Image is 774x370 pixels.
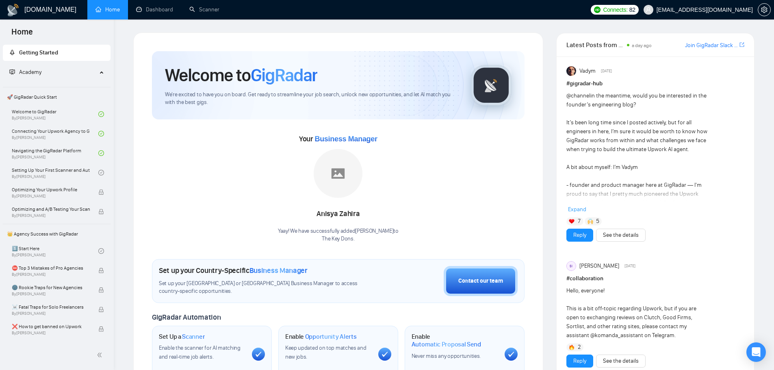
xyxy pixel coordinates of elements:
[566,286,709,340] div: Hello, everyone! This is a bit off-topic regarding Upwork, but if you are open to exchanging revi...
[165,64,317,86] h1: Welcome to
[9,69,41,76] span: Academy
[12,205,90,213] span: Optimizing and A/B Testing Your Scanner for Better Results
[3,45,111,61] li: Getting Started
[685,41,738,50] a: Join GigRadar Slack Community
[566,274,744,283] h1: # collaboration
[305,333,357,341] span: Opportunity Alerts
[566,229,593,242] button: Reply
[9,69,15,75] span: fund-projection-screen
[98,326,104,332] span: lock
[458,277,503,286] div: Contact our team
[12,213,90,218] span: By [PERSON_NAME]
[251,64,317,86] span: GigRadar
[98,287,104,293] span: lock
[566,79,744,88] h1: # gigradar-hub
[12,311,90,316] span: By [PERSON_NAME]
[603,357,639,366] a: See the details
[159,333,205,341] h1: Set Up a
[182,333,205,341] span: Scanner
[12,105,98,123] a: Welcome to GigRadarBy[PERSON_NAME]
[588,219,593,224] img: 🙌
[758,6,770,13] span: setting
[98,131,104,136] span: check-circle
[314,135,377,143] span: Business Manager
[567,262,576,270] div: SI
[579,262,619,270] span: [PERSON_NAME]
[12,331,90,335] span: By [PERSON_NAME]
[566,40,624,50] span: Latest Posts from the GigRadar Community
[596,355,646,368] button: See the details
[471,65,512,106] img: gigradar-logo.png
[19,49,58,56] span: Getting Started
[566,91,709,324] div: in the meantime, would you be interested in the founder’s engineering blog? It’s been long time s...
[632,43,652,48] span: a day ago
[9,50,15,55] span: rocket
[566,355,593,368] button: Reply
[152,313,221,322] span: GigRadar Automation
[98,209,104,214] span: lock
[4,89,110,105] span: 🚀 GigRadar Quick Start
[98,268,104,273] span: lock
[412,353,481,359] span: Never miss any opportunities.
[12,125,98,143] a: Connecting Your Upwork Agency to GigRadarBy[PERSON_NAME]
[566,92,590,99] span: @channel
[578,217,581,225] span: 7
[98,307,104,312] span: lock
[159,344,241,360] span: Enable the scanner for AI matching and real-time job alerts.
[624,262,635,270] span: [DATE]
[165,91,458,106] span: We're excited to have you on board. Get ready to streamline your job search, unlock new opportuni...
[159,266,308,275] h1: Set up your Country-Specific
[12,264,90,272] span: ⛔ Top 3 Mistakes of Pro Agencies
[299,134,377,143] span: Your
[596,229,646,242] button: See the details
[646,7,651,13] span: user
[444,266,518,296] button: Contact our team
[601,67,612,75] span: [DATE]
[278,207,399,221] div: Anisya Zahira
[12,144,98,162] a: Navigating the GigRadar PlatformBy[PERSON_NAME]
[189,6,219,13] a: searchScanner
[314,149,362,198] img: placeholder.png
[12,292,90,296] span: By [PERSON_NAME]
[739,41,744,49] a: export
[12,186,90,194] span: Optimizing Your Upwork Profile
[285,344,366,360] span: Keep updated on top matches and new jobs.
[568,206,586,213] span: Expand
[5,26,39,43] span: Home
[12,242,98,260] a: 1️⃣ Start HereBy[PERSON_NAME]
[95,6,120,13] a: homeHome
[12,303,90,311] span: ☠️ Fatal Traps for Solo Freelancers
[98,248,104,254] span: check-circle
[603,231,639,240] a: See the details
[566,66,576,76] img: Vadym
[12,194,90,199] span: By [PERSON_NAME]
[594,6,601,13] img: upwork-logo.png
[285,333,357,341] h1: Enable
[97,351,105,359] span: double-left
[758,3,771,16] button: setting
[98,111,104,117] span: check-circle
[7,4,20,17] img: logo
[278,235,399,243] p: The Key Dons .
[578,343,581,351] span: 2
[278,227,399,243] div: Yaay! We have successfully added [PERSON_NAME] to
[412,333,498,348] h1: Enable
[746,342,766,362] div: Open Intercom Messenger
[573,357,586,366] a: Reply
[249,266,308,275] span: Business Manager
[136,6,173,13] a: dashboardDashboard
[98,189,104,195] span: lock
[4,226,110,242] span: 👑 Agency Success with GigRadar
[569,219,575,224] img: ❤️
[98,150,104,156] span: check-circle
[12,272,90,277] span: By [PERSON_NAME]
[412,340,481,348] span: Automatic Proposal Send
[159,280,374,295] span: Set up your [GEOGRAPHIC_DATA] or [GEOGRAPHIC_DATA] Business Manager to access country-specific op...
[629,5,635,14] span: 82
[12,164,98,182] a: Setting Up Your First Scanner and Auto-BidderBy[PERSON_NAME]
[19,69,41,76] span: Academy
[596,217,599,225] span: 5
[573,231,586,240] a: Reply
[739,41,744,48] span: export
[12,283,90,292] span: 🌚 Rookie Traps for New Agencies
